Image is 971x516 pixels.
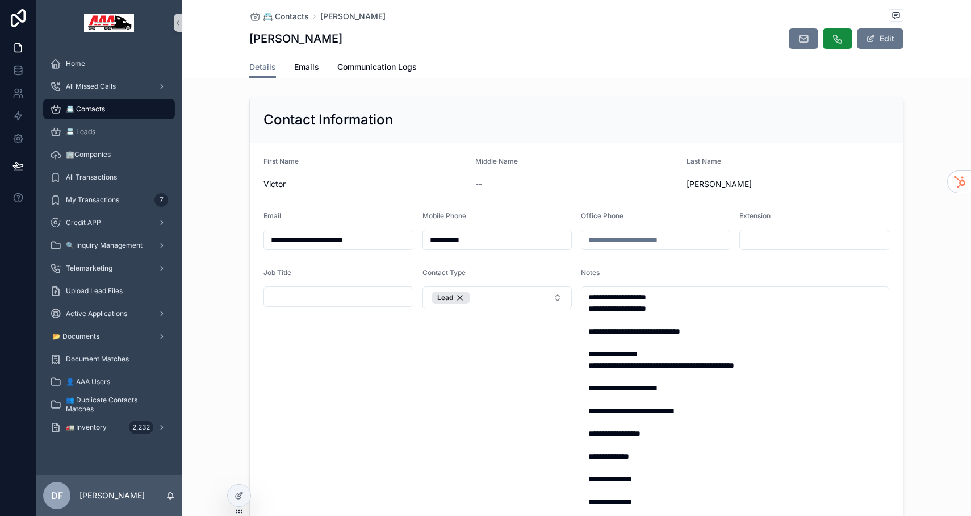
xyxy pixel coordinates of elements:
[249,31,342,47] h1: [PERSON_NAME]
[43,122,175,142] a: 📇 Leads
[294,57,319,80] a: Emails
[66,173,117,182] span: All Transactions
[263,11,309,22] span: 📇 Contacts
[422,268,466,277] span: Contact Type
[66,241,143,250] span: 🔍 Inquiry Management
[52,332,99,341] span: 📂 Documents
[51,489,63,502] span: DF
[422,286,572,309] button: Select Button
[687,157,721,165] span: Last Name
[66,59,85,68] span: Home
[84,14,134,32] img: App logo
[294,61,319,73] span: Emails
[249,57,276,78] a: Details
[43,53,175,74] a: Home
[66,286,123,296] span: Upload Lead Files
[36,45,182,452] div: scrollable content
[43,372,175,392] a: 👤 AAA Users
[43,190,175,210] a: My Transactions7
[320,11,386,22] a: [PERSON_NAME]
[43,281,175,301] a: Upload Lead Files
[129,421,153,434] div: 2,232
[79,490,145,501] p: [PERSON_NAME]
[249,61,276,73] span: Details
[337,57,417,80] a: Communication Logs
[687,178,889,190] span: [PERSON_NAME]
[154,193,168,207] div: 7
[249,11,309,22] a: 📇 Contacts
[337,61,417,73] span: Communication Logs
[263,178,466,190] span: Victor
[857,28,903,49] button: Edit
[43,394,175,415] a: 👥 Duplicate Contacts Matches
[43,417,175,438] a: 🚛 Inventory2,232
[66,82,116,91] span: All Missed Calls
[422,211,466,220] span: Mobile Phone
[263,111,393,129] h2: Contact Information
[66,218,101,227] span: Credit APP
[43,99,175,119] a: 📇 Contacts
[263,268,291,277] span: Job Title
[437,293,453,302] span: Lead
[43,235,175,256] a: 🔍 Inquiry Management
[263,157,299,165] span: First Name
[475,157,518,165] span: Middle Name
[581,211,623,220] span: Office Phone
[475,178,482,190] span: --
[263,211,281,220] span: Email
[739,211,771,220] span: Extension
[43,258,175,278] a: Telemarketing
[66,105,105,114] span: 📇 Contacts
[43,167,175,188] a: All Transactions
[66,355,129,364] span: Document Matches
[66,309,127,318] span: Active Applications
[43,349,175,369] a: Document Matches
[66,195,119,205] span: My Transactions
[43,326,175,347] a: 📂 Documents
[581,268,600,277] span: Notes
[43,213,175,233] a: Credit APP
[66,396,164,414] span: 👥 Duplicate Contacts Matches
[66,377,110,386] span: 👤 AAA Users
[66,264,112,273] span: Telemarketing
[432,292,470,304] button: Unselect 10
[66,127,95,136] span: 📇 Leads
[43,144,175,165] a: 🏢Companies
[66,150,111,159] span: 🏢Companies
[66,423,107,432] span: 🚛 Inventory
[43,76,175,97] a: All Missed Calls
[43,303,175,324] a: Active Applications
